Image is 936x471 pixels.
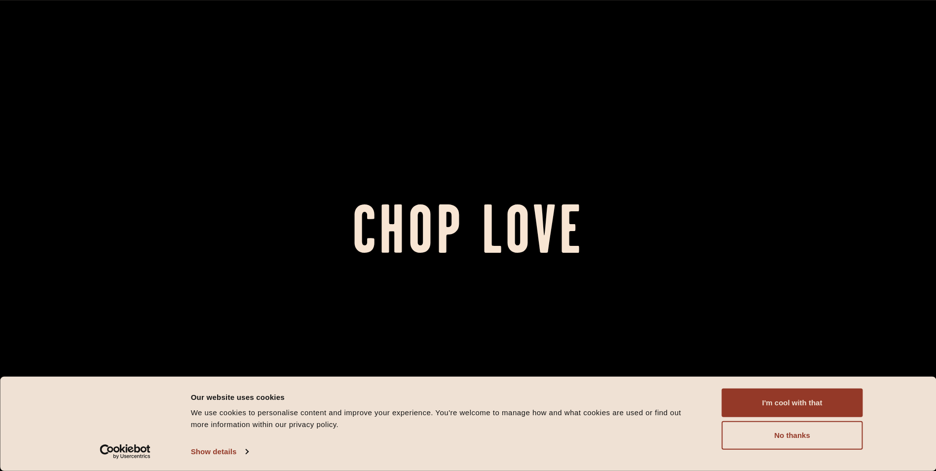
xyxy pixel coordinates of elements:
[191,391,700,403] div: Our website uses cookies
[191,407,700,431] div: We use cookies to personalise content and improve your experience. You're welcome to manage how a...
[722,421,863,450] button: No thanks
[191,444,248,459] a: Show details
[722,389,863,417] button: I'm cool with that
[82,444,168,459] a: Usercentrics Cookiebot - opens in a new window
